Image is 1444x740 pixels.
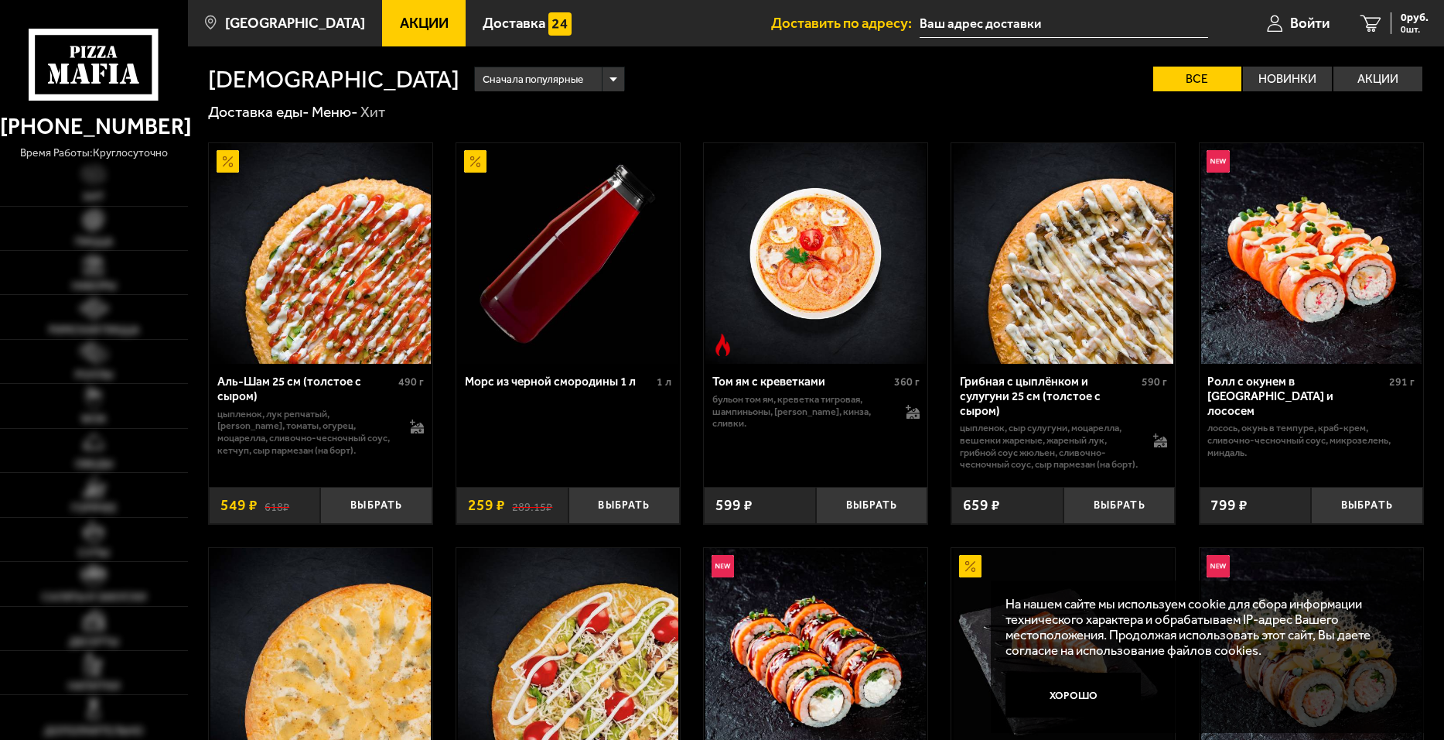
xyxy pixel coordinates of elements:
[225,16,365,31] span: [GEOGRAPHIC_DATA]
[217,150,239,173] img: Акционный
[920,9,1208,38] input: Ваш адрес доставки
[1401,25,1429,34] span: 0 шт.
[320,487,432,524] button: Выбрать
[208,103,309,121] a: Доставка еды-
[75,237,113,248] span: Пицца
[712,555,734,577] img: Новинка
[894,375,920,389] span: 360 г
[208,67,459,91] h1: [DEMOGRAPHIC_DATA]
[1207,555,1229,577] img: Новинка
[1005,596,1399,659] p: На нашем сайте мы используем cookie для сбора информации технического характера и обрабатываем IP...
[1207,375,1385,418] div: Ролл с окунем в [GEOGRAPHIC_DATA] и лососем
[1200,143,1423,364] a: НовинкаРолл с окунем в темпуре и лососем
[568,487,681,524] button: Выбрать
[49,325,139,336] span: Римская пицца
[1243,67,1332,91] label: Новинки
[456,143,680,364] a: АкционныйМорс из черной смородины 1 л
[712,393,890,430] p: бульон том ям, креветка тигровая, шампиньоны, [PERSON_NAME], кинза, сливки.
[771,16,920,31] span: Доставить по адресу:
[1142,375,1167,389] span: 590 г
[548,12,571,35] img: 15daf4d41897b9f0e9f617042186c801.svg
[209,143,432,364] a: АкционныйАль-Шам 25 см (толстое с сыром)
[1005,673,1141,718] button: Хорошо
[816,487,928,524] button: Выбрать
[400,16,449,31] span: Акции
[81,414,107,425] span: WOK
[83,192,104,203] span: Хит
[712,375,890,389] div: Том ям с креветками
[959,555,981,577] img: Акционный
[217,375,395,403] div: Аль-Шам 25 см (толстое с сыром)
[75,370,113,381] span: Роллы
[78,548,109,559] span: Супы
[657,375,671,389] span: 1 л
[398,375,424,389] span: 490 г
[210,143,431,364] img: Аль-Шам 25 см (толстое с сыром)
[1153,67,1242,91] label: Все
[1063,487,1176,524] button: Выбрать
[1401,12,1429,23] span: 0 руб.
[1333,67,1422,91] label: Акции
[1207,422,1415,458] p: лосось, окунь в темпуре, краб-крем, сливочно-чесночный соус, микрозелень, миндаль.
[68,681,120,692] span: Напитки
[265,498,289,512] s: 618 ₽
[360,102,385,122] div: Хит
[312,103,358,121] a: Меню-
[483,16,545,31] span: Доставка
[1389,375,1415,389] span: 291 г
[1207,150,1229,173] img: Новинка
[464,150,486,173] img: Акционный
[458,143,678,364] img: Морс из черной смородины 1 л
[217,408,395,456] p: цыпленок, лук репчатый, [PERSON_NAME], томаты, огурец, моцарелла, сливочно-чесночный соус, кетчуп...
[1311,487,1423,524] button: Выбрать
[954,143,1174,364] img: Грибная с цыплёнком и сулугуни 25 см (толстое с сыром)
[75,459,113,470] span: Обеды
[483,65,583,94] span: Сначала популярные
[712,334,734,356] img: Острое блюдо
[705,143,926,364] img: Том ям с креветками
[960,422,1138,470] p: цыпленок, сыр сулугуни, моцарелла, вешенки жареные, жареный лук, грибной соус Жюльен, сливочно-че...
[1201,143,1422,364] img: Ролл с окунем в темпуре и лососем
[704,143,927,364] a: Острое блюдоТом ям с креветками
[42,592,146,603] span: Салаты и закуски
[465,375,654,389] div: Морс из черной смородины 1 л
[512,498,552,512] s: 289.15 ₽
[963,498,1000,512] span: 659 ₽
[71,503,117,514] span: Горячее
[715,498,753,512] span: 599 ₽
[44,726,143,737] span: Дополнительно
[951,143,1175,364] a: Грибная с цыплёнком и сулугуни 25 см (толстое с сыром)
[468,498,505,512] span: 259 ₽
[1210,498,1248,512] span: 799 ₽
[1290,16,1330,31] span: Войти
[960,375,1138,418] div: Грибная с цыплёнком и сулугуни 25 см (толстое с сыром)
[72,281,116,292] span: Наборы
[220,498,258,512] span: 549 ₽
[69,637,118,648] span: Десерты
